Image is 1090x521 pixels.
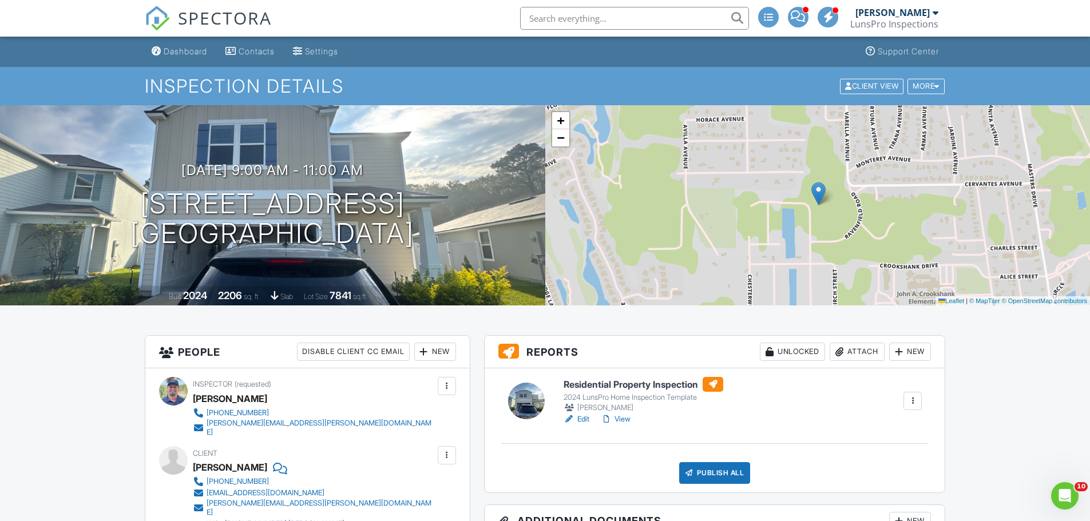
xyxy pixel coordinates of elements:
[552,112,569,129] a: Zoom in
[878,46,939,56] div: Support Center
[193,449,217,458] span: Client
[601,413,631,425] a: View
[145,15,272,39] a: SPECTORA
[193,380,232,388] span: Inspector
[221,41,279,62] a: Contacts
[207,477,269,486] div: [PHONE_NUMBER]
[181,162,363,178] h3: [DATE] 9:00 am - 11:00 am
[520,7,749,30] input: Search everything...
[147,41,212,62] a: Dashboard
[304,292,328,301] span: Lot Size
[1051,482,1079,510] iframe: Intercom live chat
[207,408,269,417] div: [PHONE_NUMBER]
[969,297,1000,304] a: © MapTiler
[193,419,435,437] a: [PERSON_NAME][EMAIL_ADDRESS][PERSON_NAME][DOMAIN_NAME]
[966,297,968,304] span: |
[297,343,410,361] div: Disable Client CC Email
[207,488,324,498] div: [EMAIL_ADDRESS][DOMAIN_NAME]
[564,413,589,425] a: Edit
[679,462,751,484] div: Publish All
[130,189,414,249] h1: [STREET_ADDRESS] [GEOGRAPHIC_DATA]
[183,289,207,301] div: 2024
[830,343,885,361] div: Attach
[889,343,931,361] div: New
[557,130,564,145] span: −
[218,289,242,301] div: 2206
[564,393,723,402] div: 2024 LunsPro Home Inspection Template
[861,41,944,62] a: Support Center
[353,292,367,301] span: sq.ft.
[145,336,470,368] h3: People
[169,292,181,301] span: Built
[839,81,906,90] a: Client View
[840,78,903,94] div: Client View
[145,6,170,31] img: The Best Home Inspection Software - Spectora
[207,499,435,517] div: [PERSON_NAME][EMAIL_ADDRESS][PERSON_NAME][DOMAIN_NAME]
[850,18,938,30] div: LunsPro Inspections
[178,6,272,30] span: SPECTORA
[1002,297,1087,304] a: © OpenStreetMap contributors
[235,380,271,388] span: (requested)
[164,46,207,56] div: Dashboard
[193,459,267,476] div: [PERSON_NAME]
[305,46,338,56] div: Settings
[330,289,351,301] div: 7841
[855,7,930,18] div: [PERSON_NAME]
[414,343,456,361] div: New
[207,419,435,437] div: [PERSON_NAME][EMAIL_ADDRESS][PERSON_NAME][DOMAIN_NAME]
[760,343,825,361] div: Unlocked
[193,390,267,407] div: [PERSON_NAME]
[564,402,723,413] div: [PERSON_NAME]
[193,476,435,487] a: [PHONE_NUMBER]
[193,499,435,517] a: [PERSON_NAME][EMAIL_ADDRESS][PERSON_NAME][DOMAIN_NAME]
[145,76,946,96] h1: Inspection Details
[557,113,564,128] span: +
[239,46,275,56] div: Contacts
[564,377,723,392] h6: Residential Property Inspection
[288,41,343,62] a: Settings
[552,129,569,146] a: Zoom out
[485,336,945,368] h3: Reports
[564,377,723,413] a: Residential Property Inspection 2024 LunsPro Home Inspection Template [PERSON_NAME]
[193,487,435,499] a: [EMAIL_ADDRESS][DOMAIN_NAME]
[938,297,964,304] a: Leaflet
[1075,482,1088,491] span: 10
[280,292,293,301] span: slab
[193,407,435,419] a: [PHONE_NUMBER]
[811,182,826,205] img: Marker
[907,78,945,94] div: More
[244,292,260,301] span: sq. ft.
